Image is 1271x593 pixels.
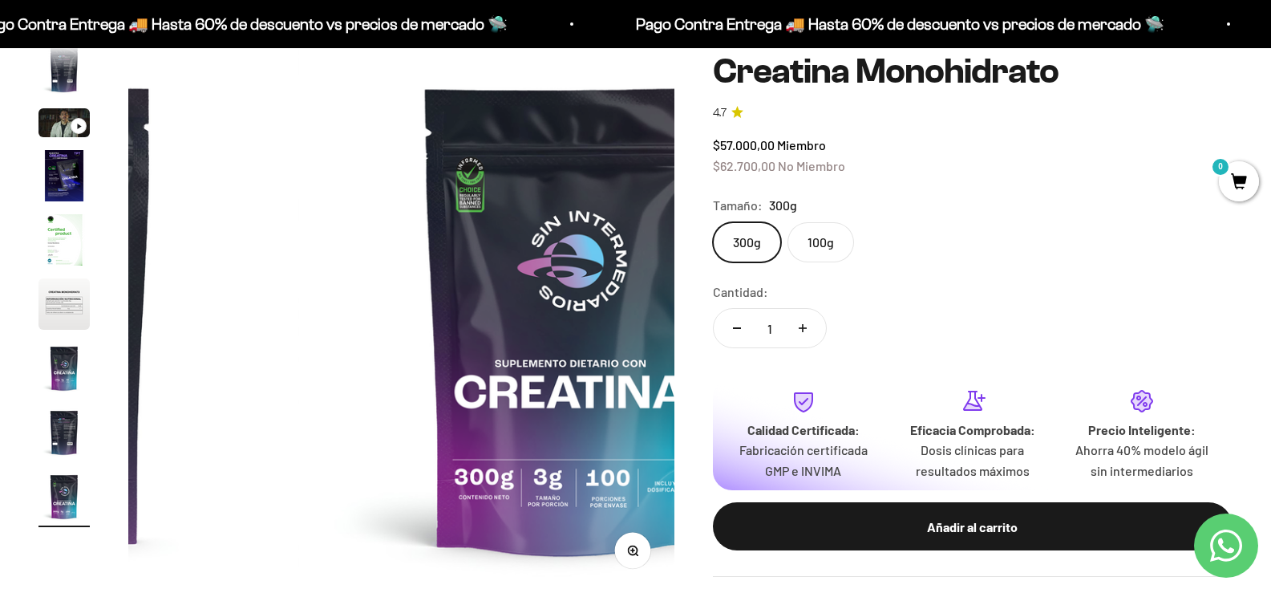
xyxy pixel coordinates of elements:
p: Ahorra 40% modelo ágil sin intermediarios [1070,440,1213,481]
button: Aumentar cantidad [779,309,826,347]
button: Ir al artículo 9 [38,471,90,527]
img: Creatina Monohidrato [38,278,90,330]
button: Añadir al carrito [713,502,1233,550]
img: Creatina Monohidrato [38,214,90,266]
h1: Creatina Monohidrato [713,52,1233,91]
p: Fabricación certificada GMP e INVIMA [732,440,876,481]
img: Creatina Monohidrato [298,46,844,592]
strong: Eficacia Comprobada: [910,421,1035,437]
button: Ir al artículo 4 [38,150,90,206]
img: Creatina Monohidrato [38,150,90,201]
legend: Tamaño: [713,195,763,216]
img: Creatina Monohidrato [38,407,90,458]
img: Creatina Monohidrato [38,343,90,394]
label: Cantidad: [713,282,768,303]
button: Ir al artículo 6 [38,278,90,335]
button: Ir al artículo 3 [38,108,90,142]
a: 0 [1219,174,1259,192]
p: Pago Contra Entrega 🚚 Hasta 60% de descuento vs precios de mercado 🛸 [636,11,1164,37]
span: 4.7 [713,104,727,121]
strong: Precio Inteligente: [1088,421,1196,437]
button: Reducir cantidad [714,309,760,347]
button: Ir al artículo 2 [38,44,90,100]
img: Creatina Monohidrato [38,471,90,522]
button: Ir al artículo 8 [38,407,90,463]
span: 300g [769,195,797,216]
p: Dosis clínicas para resultados máximos [901,440,1044,481]
div: Añadir al carrito [745,516,1200,537]
span: Miembro [777,137,826,152]
span: $57.000,00 [713,137,775,152]
button: Ir al artículo 5 [38,214,90,270]
img: Creatina Monohidrato [38,44,90,95]
span: $62.700,00 [713,157,775,173]
button: Ir al artículo 7 [38,343,90,399]
mark: 0 [1211,157,1230,177]
span: No Miembro [778,157,845,173]
a: 4.74.7 de 5.0 estrellas [713,104,1233,121]
strong: Calidad Certificada: [747,421,860,437]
